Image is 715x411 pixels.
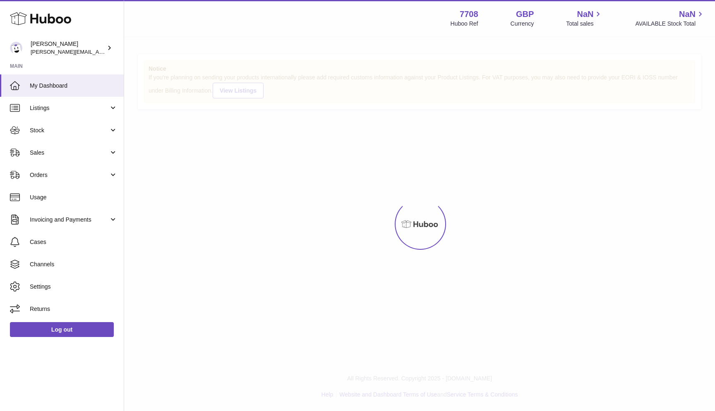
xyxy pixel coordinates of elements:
[30,260,118,268] span: Channels
[566,20,603,28] span: Total sales
[516,9,534,20] strong: GBP
[30,127,109,134] span: Stock
[10,42,22,54] img: victor@erbology.co
[30,216,109,224] span: Invoicing and Payments
[635,20,705,28] span: AVAILABLE Stock Total
[31,48,166,55] span: [PERSON_NAME][EMAIL_ADDRESS][DOMAIN_NAME]
[451,20,478,28] div: Huboo Ref
[30,149,109,157] span: Sales
[10,322,114,337] a: Log out
[30,82,118,90] span: My Dashboard
[460,9,478,20] strong: 7708
[577,9,593,20] span: NaN
[30,171,109,179] span: Orders
[30,194,118,201] span: Usage
[30,238,118,246] span: Cases
[30,283,118,291] span: Settings
[679,9,696,20] span: NaN
[566,9,603,28] a: NaN Total sales
[30,305,118,313] span: Returns
[635,9,705,28] a: NaN AVAILABLE Stock Total
[30,104,109,112] span: Listings
[511,20,534,28] div: Currency
[31,40,105,56] div: [PERSON_NAME]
